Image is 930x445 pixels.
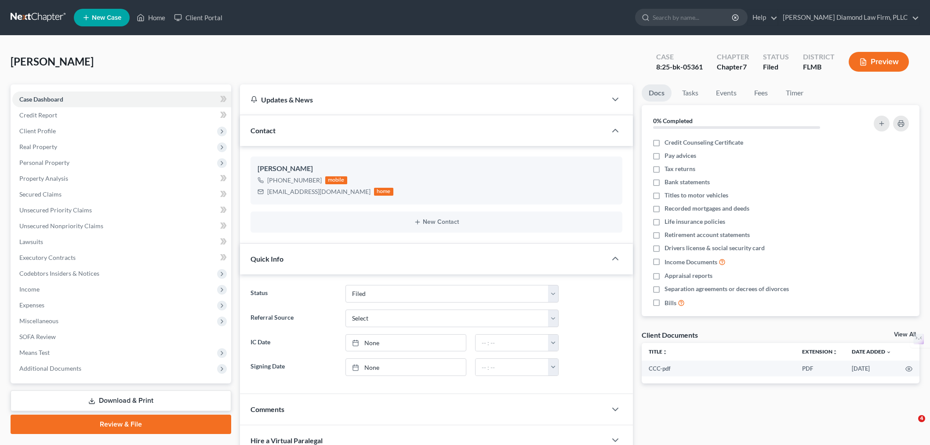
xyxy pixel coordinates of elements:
[743,62,747,71] span: 7
[19,143,57,150] span: Real Property
[665,285,789,293] span: Separation agreements or decrees of divorces
[803,62,835,72] div: FLMB
[19,175,68,182] span: Property Analysis
[802,348,838,355] a: Extensionunfold_more
[665,258,717,266] span: Income Documents
[675,84,705,102] a: Tasks
[665,138,743,147] span: Credit Counseling Certificate
[19,206,92,214] span: Unsecured Priority Claims
[803,52,835,62] div: District
[665,151,696,160] span: Pay advices
[246,285,341,303] label: Status
[665,271,712,280] span: Appraisal reports
[852,348,891,355] a: Date Added expand_more
[665,178,710,186] span: Bank statements
[19,365,81,372] span: Additional Documents
[12,218,231,234] a: Unsecured Nonpriority Claims
[12,186,231,202] a: Secured Claims
[19,159,69,166] span: Personal Property
[849,52,909,72] button: Preview
[649,348,668,355] a: Titleunfold_more
[894,332,916,338] a: View All
[246,310,341,327] label: Referral Source
[267,187,371,196] div: [EMAIL_ADDRESS][DOMAIN_NAME]
[918,415,925,422] span: 4
[12,234,231,250] a: Lawsuits
[374,188,393,196] div: home
[476,359,549,376] input: -- : --
[19,317,58,325] span: Miscellaneous
[763,52,789,62] div: Status
[258,219,615,226] button: New Contact
[12,107,231,123] a: Credit Report
[11,415,231,434] a: Review & File
[346,335,466,351] a: None
[258,164,615,174] div: [PERSON_NAME]
[778,10,919,26] a: [PERSON_NAME] Diamond Law Firm, PLLC
[251,95,596,104] div: Updates & News
[12,202,231,218] a: Unsecured Priority Claims
[19,111,57,119] span: Credit Report
[665,244,765,252] span: Drivers license & social security card
[717,62,749,72] div: Chapter
[19,301,44,309] span: Expenses
[132,10,170,26] a: Home
[251,126,276,135] span: Contact
[19,190,62,198] span: Secured Claims
[19,254,76,261] span: Executory Contracts
[12,91,231,107] a: Case Dashboard
[346,359,466,376] a: None
[267,176,322,185] div: [PHONE_NUMBER]
[12,250,231,266] a: Executory Contracts
[709,84,744,102] a: Events
[747,84,775,102] a: Fees
[900,415,921,436] iframe: Intercom live chat
[748,10,777,26] a: Help
[642,84,672,102] a: Docs
[19,285,40,293] span: Income
[665,204,749,213] span: Recorded mortgages and deeds
[476,335,549,351] input: -- : --
[653,9,733,26] input: Search by name...
[325,176,347,184] div: mobile
[717,52,749,62] div: Chapter
[251,255,283,263] span: Quick Info
[19,95,63,103] span: Case Dashboard
[665,191,728,200] span: Titles to motor vehicles
[170,10,227,26] a: Client Portal
[11,55,94,68] span: [PERSON_NAME]
[12,329,231,345] a: SOFA Review
[19,333,56,340] span: SOFA Review
[665,164,695,173] span: Tax returns
[19,349,50,356] span: Means Test
[795,361,845,376] td: PDF
[653,117,693,124] strong: 0% Completed
[251,405,284,413] span: Comments
[19,127,56,135] span: Client Profile
[11,390,231,411] a: Download & Print
[246,358,341,376] label: Signing Date
[665,217,725,226] span: Life insurance policies
[642,330,698,339] div: Client Documents
[19,270,99,277] span: Codebtors Insiders & Notices
[845,361,898,376] td: [DATE]
[779,84,810,102] a: Timer
[886,350,891,355] i: expand_more
[246,334,341,352] label: IC Date
[19,222,103,230] span: Unsecured Nonpriority Claims
[19,238,43,245] span: Lawsuits
[656,52,703,62] div: Case
[656,62,703,72] div: 8:25-bk-05361
[665,230,750,239] span: Retirement account statements
[662,350,668,355] i: unfold_more
[92,15,121,21] span: New Case
[642,361,796,376] td: CCC-pdf
[832,350,838,355] i: unfold_more
[763,62,789,72] div: Filed
[665,299,676,307] span: Bills
[12,171,231,186] a: Property Analysis
[251,436,323,445] span: Hire a Virtual Paralegal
